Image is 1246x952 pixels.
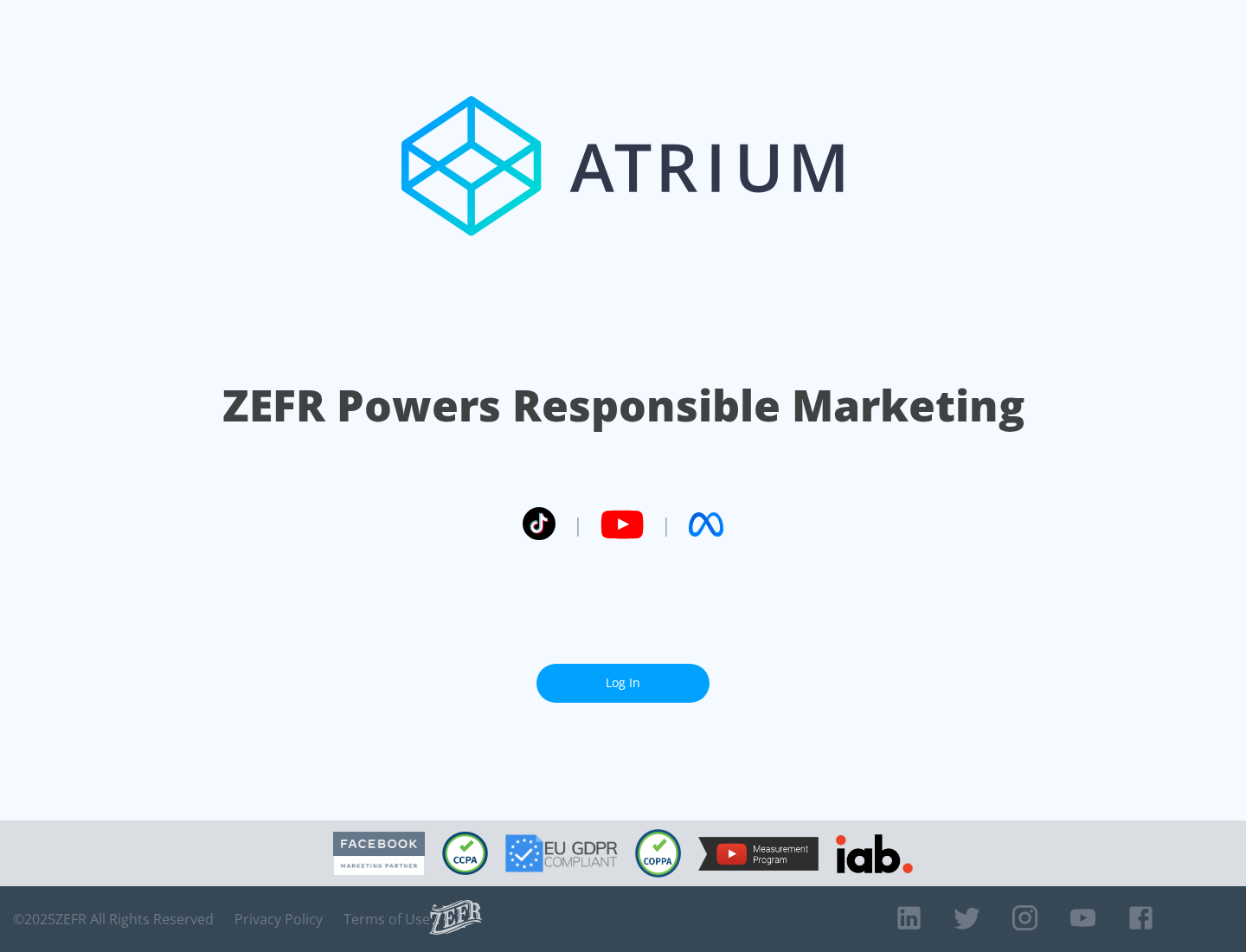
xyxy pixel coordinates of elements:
span: © 2025 ZEFR All Rights Reserved [13,910,214,928]
a: Privacy Policy [234,910,323,928]
img: GDPR Compliant [505,834,618,872]
img: YouTube Measurement Program [698,837,819,871]
h1: ZEFR Powers Responsible Marketing [222,376,1024,435]
span: | [573,511,583,537]
img: COPPA Compliant [635,829,681,878]
span: | [661,511,671,537]
a: Terms of Use [344,910,430,928]
img: IAB [836,834,913,873]
a: Log In [536,664,710,703]
img: Facebook Marketing Partner [333,832,425,876]
img: CCPA Compliant [442,832,488,875]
